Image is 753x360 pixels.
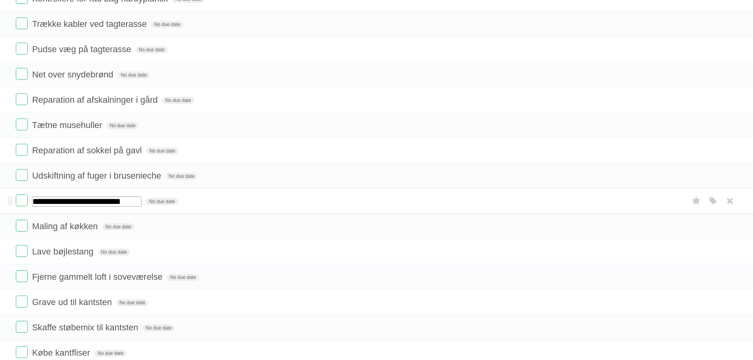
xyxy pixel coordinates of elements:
[16,346,28,358] label: Done
[166,173,198,180] span: No due date
[16,119,28,130] label: Done
[136,46,168,53] span: No due date
[94,350,126,357] span: No due date
[16,68,28,80] label: Done
[116,299,148,306] span: No due date
[32,171,163,181] span: Udskiftning af fuger i brusenieche
[16,245,28,257] label: Done
[16,220,28,232] label: Done
[16,169,28,181] label: Done
[32,348,92,358] span: Købe kantfliser
[32,322,140,332] span: Skaffe støbemix til kantsten
[16,296,28,307] label: Done
[32,272,164,282] span: Fjerne gammelt loft i soveværelse
[98,249,130,256] span: No due date
[16,194,28,206] label: Done
[16,93,28,105] label: Done
[143,324,175,332] span: No due date
[32,247,95,256] span: Lave bøjlestang
[16,144,28,156] label: Done
[32,19,149,29] span: Trække kabler ved tagterasse
[146,198,178,205] span: No due date
[32,221,100,231] span: Maling af køkken
[151,21,183,28] span: No due date
[32,120,104,130] span: Tætne musehuller
[107,122,139,129] span: No due date
[162,97,194,104] span: No due date
[32,44,133,54] span: Pudse væg på tagterasse
[118,72,150,79] span: No due date
[16,321,28,333] label: Done
[32,297,114,307] span: Grave ud til kantsten
[689,194,704,207] label: Star task
[146,147,178,155] span: No due date
[16,17,28,29] label: Done
[32,95,160,105] span: Reparation af afskalninger i gård
[167,274,199,281] span: No due date
[102,223,134,230] span: No due date
[16,270,28,282] label: Done
[16,43,28,55] label: Done
[32,145,144,155] span: Reparation af sokkel på gavl
[32,70,115,79] span: Net over snydebrønd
